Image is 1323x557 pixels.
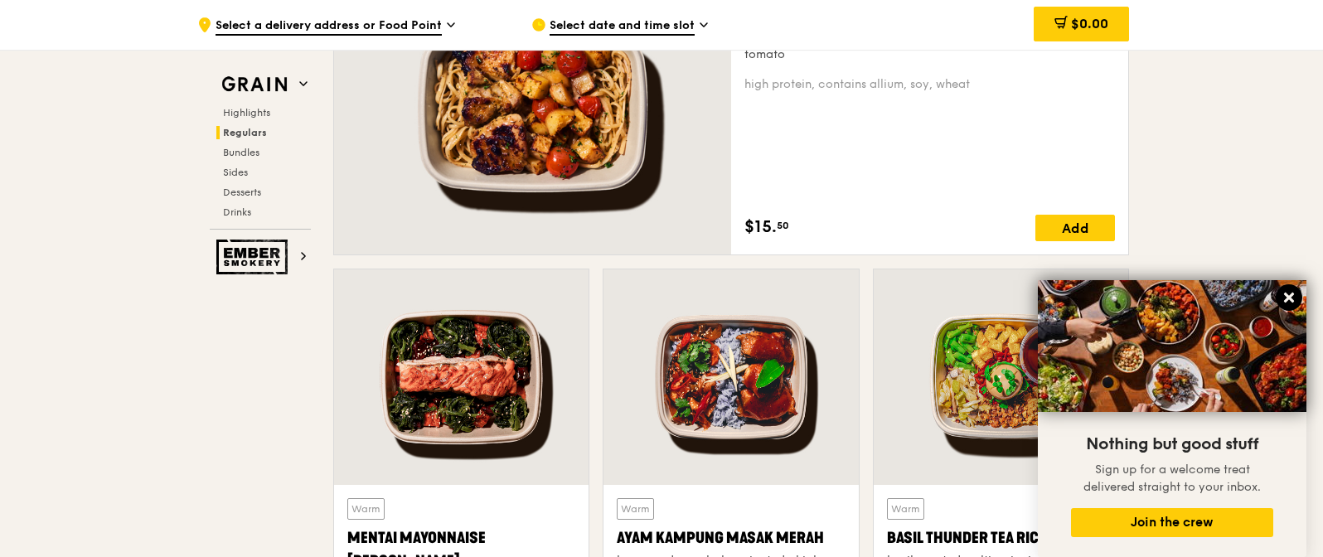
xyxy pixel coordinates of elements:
[223,167,248,178] span: Sides
[1276,284,1302,311] button: Close
[617,498,654,520] div: Warm
[887,526,1115,550] div: Basil Thunder Tea Rice
[1035,215,1115,241] div: Add
[744,215,777,240] span: $15.
[347,498,385,520] div: Warm
[617,526,845,550] div: Ayam Kampung Masak Merah
[744,76,1115,93] div: high protein, contains allium, soy, wheat
[223,127,267,138] span: Regulars
[1083,463,1261,494] span: Sign up for a welcome treat delivered straight to your inbox.
[216,70,293,99] img: Grain web logo
[216,17,442,36] span: Select a delivery address or Food Point
[216,240,293,274] img: Ember Smokery web logo
[550,17,695,36] span: Select date and time slot
[1086,434,1258,454] span: Nothing but good stuff
[223,107,270,119] span: Highlights
[1071,508,1273,537] button: Join the crew
[223,206,251,218] span: Drinks
[223,147,259,158] span: Bundles
[1071,16,1108,31] span: $0.00
[1038,280,1306,412] img: DSC07876-Edit02-Large.jpeg
[223,186,261,198] span: Desserts
[777,219,789,232] span: 50
[887,498,924,520] div: Warm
